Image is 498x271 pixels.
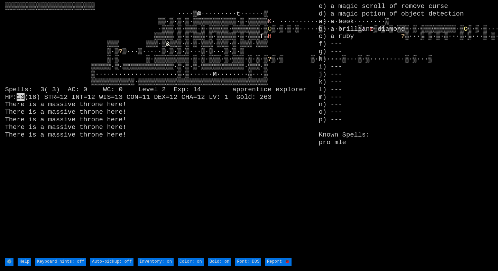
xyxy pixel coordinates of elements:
[178,258,204,266] input: Color: on
[260,32,264,40] font: f
[235,258,261,266] input: Font: DOS
[265,258,291,266] input: Report 🐞
[268,25,271,33] font: G
[319,3,493,258] stats: e) a magic scroll of remove curse d) a magic potion of object detection a) a book b) a brilliant ...
[166,40,169,48] font: &
[18,258,31,266] input: Help
[119,48,122,55] font: ?
[5,258,13,266] input: ⚙️
[208,258,231,266] input: Bold: on
[90,258,133,266] input: Auto-pickup: off
[268,18,271,25] font: K
[236,10,240,18] font: t
[17,93,25,101] mark: 13
[268,32,271,40] font: H
[268,55,271,63] font: ?
[138,258,174,266] input: Inventory: on
[35,258,86,266] input: Keyboard hints: off
[213,71,216,78] font: M
[197,10,201,18] font: @
[5,3,319,258] larn: ▒▒▒▒▒▒▒▒▒▒▒▒▒▒▒▒▒▒▒▒▒▒▒ ····▒ ········· ······▒ ▒▒·▒·▒·▒·▒▒▒▒▒▒▒▒▒▒▒·▒·▒▒▒▒▒ · ··················...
